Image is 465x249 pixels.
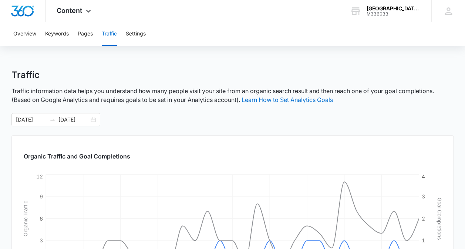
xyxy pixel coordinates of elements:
[58,116,89,124] input: End date
[126,22,146,46] button: Settings
[40,215,43,221] tspan: 6
[50,117,55,123] span: swap-right
[36,173,43,180] tspan: 12
[22,201,29,236] tspan: Organic Traffic
[367,6,421,11] div: account name
[11,86,453,104] p: Traffic information data helps you understand how many people visit your site from an organic sea...
[45,22,69,46] button: Keywords
[422,173,425,180] tspan: 4
[40,193,43,199] tspan: 9
[437,198,443,240] tspan: Goal Completions
[422,193,425,199] tspan: 3
[422,237,425,243] tspan: 1
[50,117,55,123] span: to
[24,152,441,161] h2: Organic Traffic and Goal Completions
[40,237,43,243] tspan: 3
[367,11,421,17] div: account id
[241,96,333,103] a: Learn How to Set Analytics Goals
[16,116,47,124] input: Start date
[57,7,82,14] span: Content
[102,22,117,46] button: Traffic
[78,22,93,46] button: Pages
[11,69,40,81] h1: Traffic
[13,22,36,46] button: Overview
[422,215,425,221] tspan: 2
